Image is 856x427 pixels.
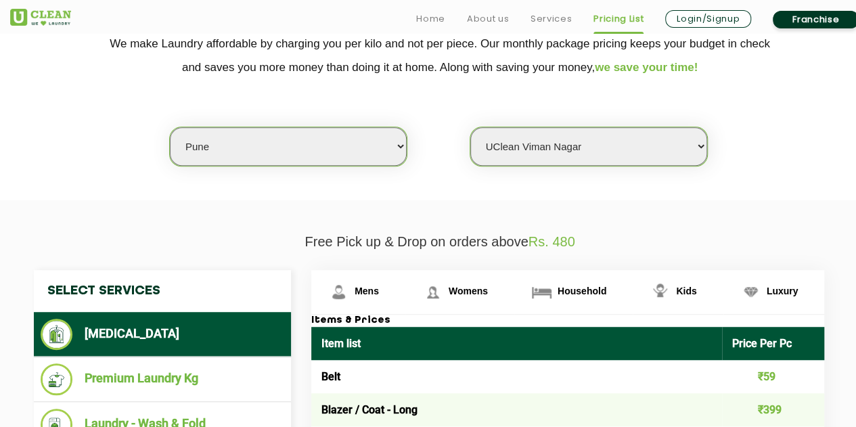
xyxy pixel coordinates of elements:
span: Luxury [767,286,798,296]
h4: Select Services [34,270,291,312]
img: Dry Cleaning [41,319,72,350]
li: [MEDICAL_DATA] [41,319,284,350]
span: Rs. 480 [528,234,575,249]
img: Mens [327,280,351,304]
a: Login/Signup [665,10,751,28]
img: Womens [421,280,445,304]
a: Services [531,11,572,27]
th: Item list [311,327,722,360]
a: Home [416,11,445,27]
span: Mens [355,286,379,296]
td: Belt [311,360,722,393]
img: Kids [648,280,672,304]
img: Household [530,280,554,304]
h3: Items & Prices [311,315,824,327]
img: UClean Laundry and Dry Cleaning [10,9,71,26]
td: ₹399 [722,393,825,426]
span: we save your time! [595,61,698,74]
img: Luxury [739,280,763,304]
span: Kids [676,286,696,296]
td: Blazer / Coat - Long [311,393,722,426]
li: Premium Laundry Kg [41,363,284,395]
a: Pricing List [593,11,644,27]
span: Womens [449,286,488,296]
td: ₹59 [722,360,825,393]
span: Household [558,286,606,296]
img: Premium Laundry Kg [41,363,72,395]
a: About us [467,11,509,27]
th: Price Per Pc [722,327,825,360]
